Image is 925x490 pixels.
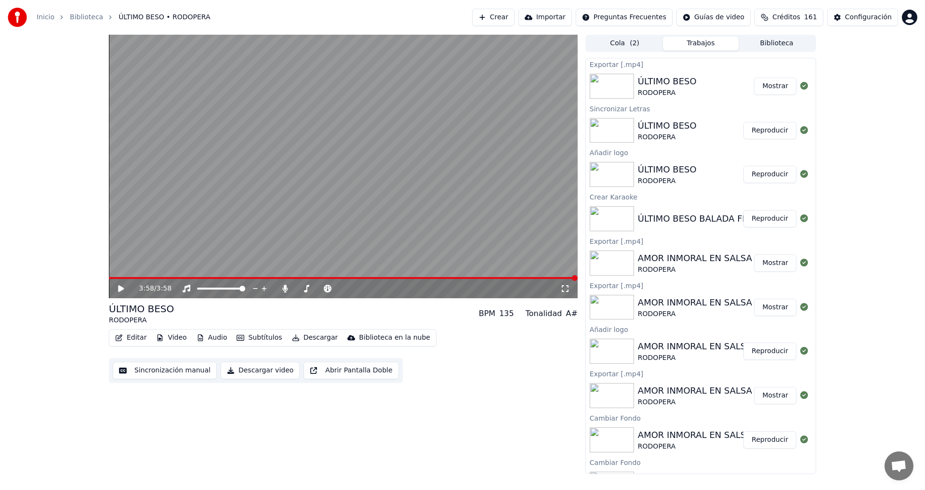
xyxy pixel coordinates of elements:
div: ÚLTIMO BESO [638,119,697,132]
div: Exportar [.mp4] [586,58,816,70]
div: RODOPERA [638,353,752,363]
button: Subtítulos [233,331,286,344]
span: 161 [804,13,817,22]
div: RODOPERA [638,442,752,451]
div: Tonalidad [526,308,562,319]
button: Descargar [288,331,342,344]
nav: breadcrumb [37,13,211,22]
div: Configuración [845,13,892,22]
button: Configuración [827,9,898,26]
button: Importar [518,9,572,26]
div: Biblioteca en la nube [359,333,430,343]
span: 3:58 [139,284,154,293]
span: Créditos [772,13,800,22]
button: Cola [587,37,663,51]
div: Añadir logo [586,323,816,335]
div: Sincronizar Letras [586,103,816,114]
button: Descargar video [221,362,300,379]
div: Crear Karaoke [586,191,816,202]
div: A# [566,308,577,319]
div: AMOR INMORAL EN SALSA [638,428,752,442]
div: AMOR INMORAL EN SALSA [638,472,752,486]
div: RODOPERA [638,397,752,407]
div: RODOPERA [638,176,697,186]
button: Preguntas Frecuentes [576,9,673,26]
div: Exportar [.mp4] [586,368,816,379]
span: ÚLTIMO BESO • RODOPERA [119,13,210,22]
button: Audio [193,331,231,344]
div: AMOR INMORAL EN SALSA [638,296,752,309]
a: Biblioteca [70,13,103,22]
div: ÚLTIMO BESO [109,302,174,316]
div: Exportar [.mp4] [586,279,816,291]
button: Mostrar [754,78,796,95]
button: Reproducir [743,166,796,183]
button: Crear [472,9,515,26]
div: Cambiar Fondo [586,456,816,468]
button: Sincronización manual [113,362,217,379]
button: Editar [111,331,150,344]
div: ÚLTIMO BESO BALADA FINAL 1 [638,212,770,225]
div: RODOPERA [109,316,174,325]
div: AMOR INMORAL EN SALSA [638,252,752,265]
div: 135 [499,308,514,319]
div: BPM [479,308,495,319]
div: AMOR INMORAL EN SALSA [638,384,752,397]
button: Mostrar [754,387,796,404]
a: Inicio [37,13,54,22]
div: RODOPERA [638,265,752,275]
button: Mostrar [754,254,796,272]
button: Biblioteca [739,37,815,51]
button: Video [152,331,190,344]
button: Reproducir [743,122,796,139]
div: ÚLTIMO BESO [638,163,697,176]
div: Añadir logo [586,146,816,158]
div: / [139,284,162,293]
div: ÚLTIMO BESO [638,75,697,88]
button: Reproducir [743,343,796,360]
span: 3:58 [157,284,172,293]
div: RODOPERA [638,132,697,142]
div: Cambiar Fondo [586,412,816,424]
button: Trabajos [663,37,739,51]
button: Mostrar [754,299,796,316]
button: Reproducir [743,431,796,449]
button: Reproducir [743,210,796,227]
div: RODOPERA [638,88,697,98]
div: AMOR INMORAL EN SALSA [638,340,752,353]
a: Open chat [885,451,913,480]
div: RODOPERA [638,309,752,319]
button: Créditos161 [754,9,823,26]
span: ( 2 ) [630,39,639,48]
button: Abrir Pantalla Doble [304,362,398,379]
button: Guías de video [676,9,751,26]
div: Exportar [.mp4] [586,235,816,247]
img: youka [8,8,27,27]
